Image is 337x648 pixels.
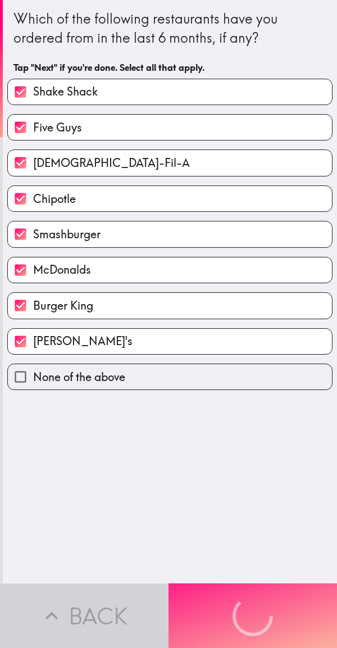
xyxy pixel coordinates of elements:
[33,298,93,314] span: Burger King
[33,191,76,207] span: Chipotle
[8,79,332,105] button: Shake Shack
[33,84,98,99] span: Shake Shack
[8,293,332,318] button: Burger King
[8,186,332,211] button: Chipotle
[33,369,125,385] span: None of the above
[8,115,332,140] button: Five Guys
[8,221,332,247] button: Smashburger
[8,150,332,175] button: [DEMOGRAPHIC_DATA]-Fil-A
[13,61,326,74] h6: Tap "Next" if you're done. Select all that apply.
[8,257,332,283] button: McDonalds
[33,333,133,349] span: [PERSON_NAME]'s
[13,10,326,47] div: Which of the following restaurants have you ordered from in the last 6 months, if any?
[33,226,101,242] span: Smashburger
[8,329,332,354] button: [PERSON_NAME]'s
[33,262,91,278] span: McDonalds
[8,364,332,389] button: None of the above
[33,155,190,171] span: [DEMOGRAPHIC_DATA]-Fil-A
[33,120,82,135] span: Five Guys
